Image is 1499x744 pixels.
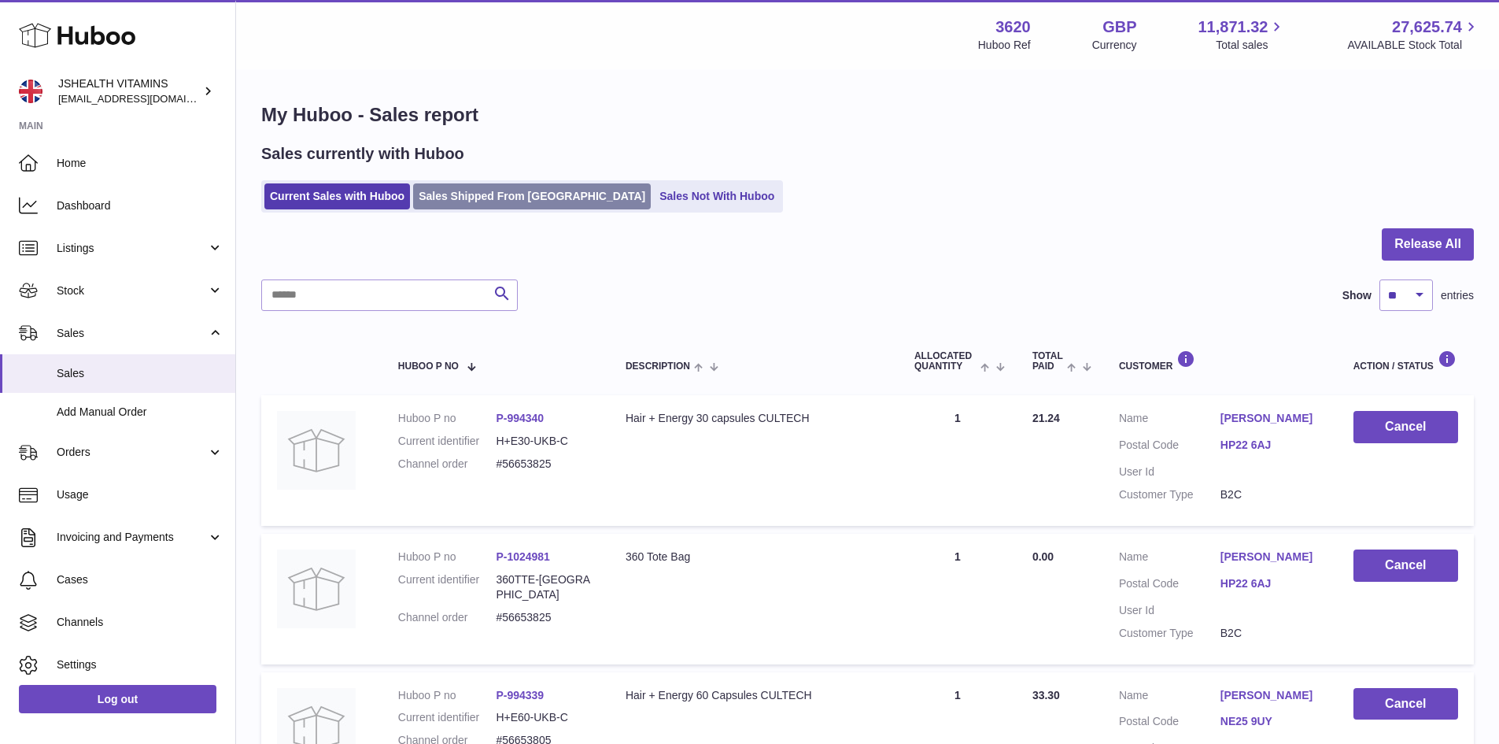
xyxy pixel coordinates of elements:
a: 11,871.32 Total sales [1198,17,1286,53]
dt: Channel order [398,457,497,472]
dt: User Id [1119,603,1220,618]
a: Sales Shipped From [GEOGRAPHIC_DATA] [413,183,651,209]
span: ALLOCATED Quantity [914,351,977,372]
h2: Sales currently with Huboo [261,143,464,165]
strong: GBP [1102,17,1136,38]
img: no-photo.jpg [277,550,356,628]
span: Add Manual Order [57,405,223,420]
dd: #56653825 [496,610,594,625]
dt: Huboo P no [398,411,497,426]
a: [PERSON_NAME] [1220,688,1322,703]
a: HP22 6AJ [1220,576,1322,591]
div: Hair + Energy 30 capsules CULTECH [626,411,883,426]
span: 0.00 [1032,550,1054,563]
img: internalAdmin-3620@internal.huboo.com [19,80,42,103]
dt: Name [1119,550,1220,568]
label: Show [1342,288,1372,303]
a: NE25 9UY [1220,714,1322,729]
div: Customer [1119,350,1322,372]
span: Total paid [1032,351,1063,372]
dt: Name [1119,688,1220,707]
span: Orders [57,445,207,460]
span: Channels [57,615,223,630]
span: Total sales [1216,38,1286,53]
span: Dashboard [57,198,223,213]
a: [PERSON_NAME] [1220,550,1322,564]
dt: Postal Code [1119,438,1220,457]
span: 33.30 [1032,689,1060,701]
dt: Current identifier [398,572,497,602]
span: Stock [57,283,207,298]
dd: 360TTE-[GEOGRAPHIC_DATA] [496,572,594,602]
dt: Customer Type [1119,487,1220,502]
a: HP22 6AJ [1220,438,1322,453]
span: [EMAIL_ADDRESS][DOMAIN_NAME] [58,92,231,105]
td: 1 [899,395,1017,526]
span: AVAILABLE Stock Total [1347,38,1480,53]
dd: #56653825 [496,457,594,472]
div: Huboo Ref [978,38,1031,53]
span: Home [57,156,223,171]
div: 360 Tote Bag [626,550,883,564]
a: Current Sales with Huboo [264,183,410,209]
dd: H+E60-UKB-C [496,710,594,725]
div: Hair + Energy 60 Capsules CULTECH [626,688,883,703]
button: Cancel [1353,550,1458,582]
div: Currency [1092,38,1137,53]
dt: User Id [1119,465,1220,479]
h1: My Huboo - Sales report [261,102,1474,128]
span: Sales [57,326,207,341]
button: Cancel [1353,688,1458,720]
div: JSHEALTH VITAMINS [58,76,200,106]
dt: Postal Code [1119,714,1220,733]
span: Cases [57,572,223,587]
dt: Current identifier [398,434,497,449]
span: Usage [57,487,223,502]
span: entries [1441,288,1474,303]
button: Release All [1382,228,1474,261]
span: Description [626,361,690,372]
a: Log out [19,685,216,713]
span: 11,871.32 [1198,17,1268,38]
dt: Name [1119,411,1220,430]
dt: Huboo P no [398,550,497,564]
strong: 3620 [995,17,1031,38]
a: P-994340 [496,412,544,424]
span: Huboo P no [398,361,459,372]
dt: Current identifier [398,710,497,725]
span: Invoicing and Payments [57,530,207,545]
a: 27,625.74 AVAILABLE Stock Total [1347,17,1480,53]
dd: B2C [1220,487,1322,502]
span: 27,625.74 [1392,17,1462,38]
dt: Huboo P no [398,688,497,703]
dt: Channel order [398,610,497,625]
dd: B2C [1220,626,1322,641]
dt: Postal Code [1119,576,1220,595]
a: P-994339 [496,689,544,701]
dd: H+E30-UKB-C [496,434,594,449]
div: Action / Status [1353,350,1458,372]
a: P-1024981 [496,550,550,563]
span: Listings [57,241,207,256]
button: Cancel [1353,411,1458,443]
dt: Customer Type [1119,626,1220,641]
span: Settings [57,657,223,672]
a: Sales Not With Huboo [654,183,780,209]
span: 21.24 [1032,412,1060,424]
span: Sales [57,366,223,381]
a: [PERSON_NAME] [1220,411,1322,426]
td: 1 [899,534,1017,664]
img: no-photo.jpg [277,411,356,490]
